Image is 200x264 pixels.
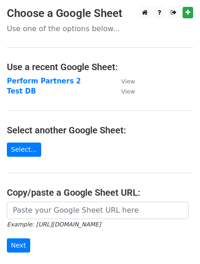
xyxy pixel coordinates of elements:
[112,87,135,95] a: View
[7,187,193,198] h4: Copy/paste a Google Sheet URL:
[7,143,41,157] a: Select...
[7,221,101,228] small: Example: [URL][DOMAIN_NAME]
[112,77,135,85] a: View
[7,24,193,33] p: Use one of the options below...
[7,61,193,72] h4: Use a recent Google Sheet:
[121,88,135,95] small: View
[7,125,193,136] h4: Select another Google Sheet:
[7,87,36,95] a: Test DB
[7,238,30,253] input: Next
[7,7,193,20] h3: Choose a Google Sheet
[7,77,81,85] a: Perform Partners 2
[121,78,135,85] small: View
[7,202,189,219] input: Paste your Google Sheet URL here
